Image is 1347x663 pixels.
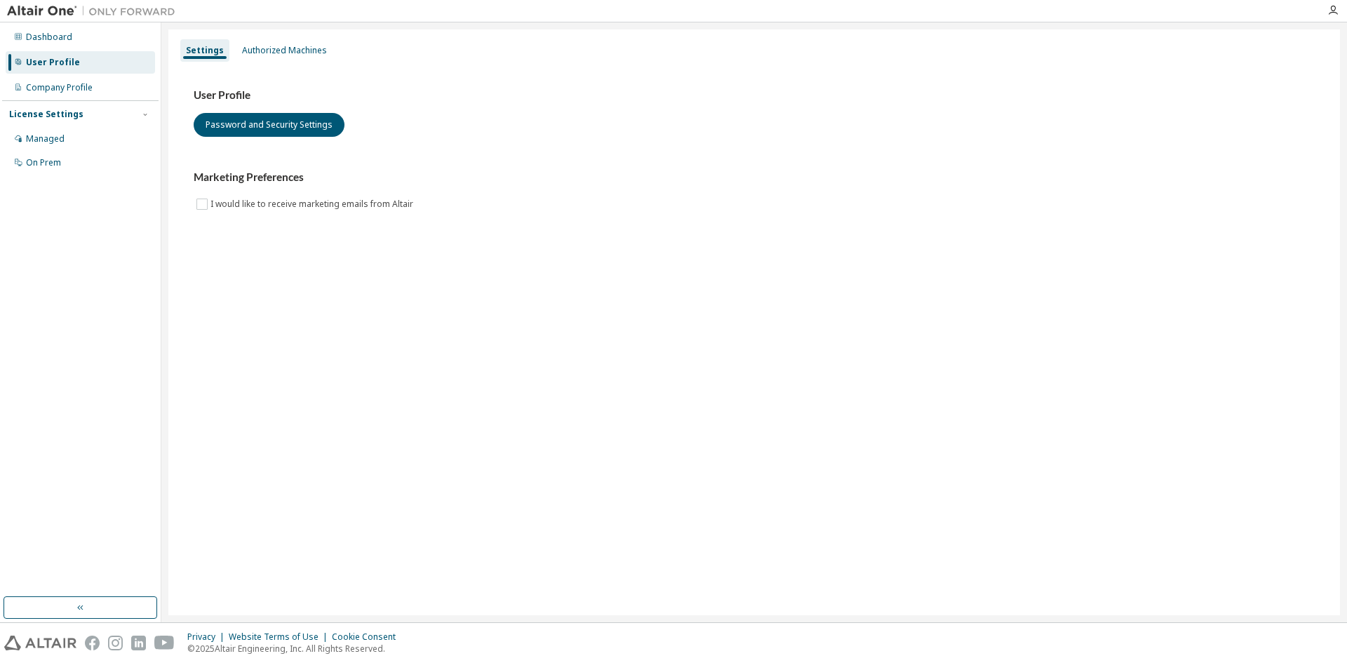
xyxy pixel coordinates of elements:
label: I would like to receive marketing emails from Altair [210,196,416,213]
h3: Marketing Preferences [194,170,1315,185]
img: linkedin.svg [131,636,146,650]
div: Dashboard [26,32,72,43]
h3: User Profile [194,88,1315,102]
p: © 2025 Altair Engineering, Inc. All Rights Reserved. [187,643,404,655]
img: facebook.svg [85,636,100,650]
img: altair_logo.svg [4,636,76,650]
div: License Settings [9,109,83,120]
button: Password and Security Settings [194,113,344,137]
div: Privacy [187,631,229,643]
div: Website Terms of Use [229,631,332,643]
div: Authorized Machines [242,45,327,56]
div: Cookie Consent [332,631,404,643]
img: youtube.svg [154,636,175,650]
div: Managed [26,133,65,145]
img: instagram.svg [108,636,123,650]
div: On Prem [26,157,61,168]
div: User Profile [26,57,80,68]
div: Company Profile [26,82,93,93]
div: Settings [186,45,224,56]
img: Altair One [7,4,182,18]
